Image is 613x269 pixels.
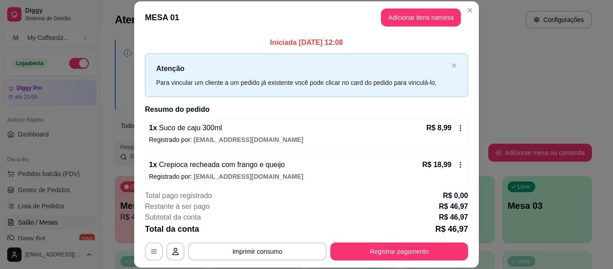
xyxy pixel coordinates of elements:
h2: Resumo do pedido [145,104,468,115]
p: Registrado por: [149,135,464,144]
span: Suco de caju 300ml [157,124,222,132]
button: Registrar pagamento [330,243,468,260]
p: R$ 8,99 [426,123,451,133]
button: Close [463,3,477,18]
p: 1 x [149,123,222,133]
p: R$ 46,97 [435,223,468,235]
span: close [451,63,457,68]
p: R$ 46,97 [439,201,468,212]
p: R$ 18,99 [422,159,451,170]
p: Total da conta [145,223,199,235]
p: Restante à ser pago [145,201,210,212]
p: 1 x [149,159,285,170]
span: [EMAIL_ADDRESS][DOMAIN_NAME] [194,136,303,143]
p: Atenção [156,63,448,74]
p: R$ 0,00 [443,190,468,201]
header: MESA 01 [134,1,479,34]
p: Registrado por: [149,172,464,181]
p: Total pago registrado [145,190,212,201]
button: close [451,63,457,69]
p: Iniciada [DATE] 12:08 [145,37,468,48]
button: Imprimir consumo [188,243,327,260]
span: Crepioca recheada com frango e queijo [157,161,285,168]
p: Subtotal da conta [145,212,201,223]
button: Adicionar itens namesa [381,9,461,26]
span: [EMAIL_ADDRESS][DOMAIN_NAME] [194,173,303,180]
div: Para vincular um cliente a um pedido já existente você pode clicar no card do pedido para vinculá... [156,78,448,88]
p: R$ 46,97 [439,212,468,223]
